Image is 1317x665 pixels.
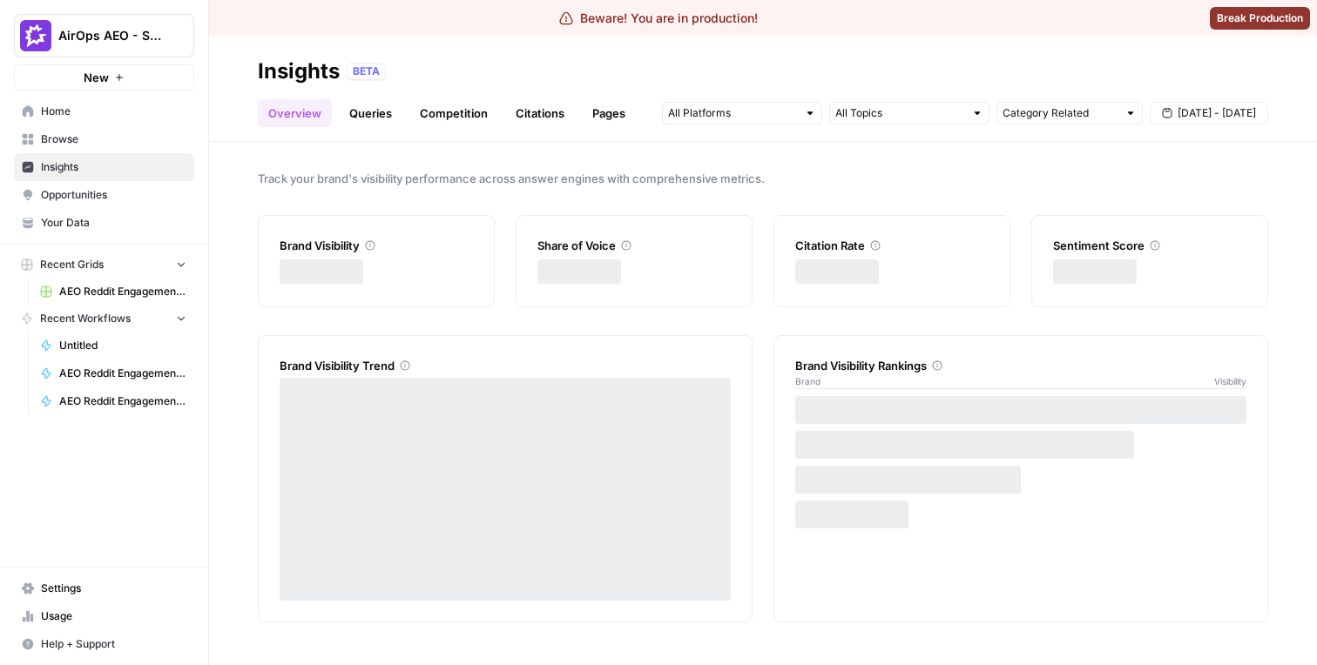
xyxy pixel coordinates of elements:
[1178,105,1256,121] span: [DATE] - [DATE]
[1150,102,1268,124] button: [DATE] - [DATE]
[41,104,186,119] span: Home
[14,153,194,181] a: Insights
[559,10,758,27] div: Beware! You are in production!
[505,99,575,127] a: Citations
[1003,104,1118,122] input: Category Related
[537,237,731,254] div: Share of Voice
[14,97,194,125] a: Home
[258,99,332,127] a: Overview
[14,574,194,602] a: Settings
[58,27,164,44] span: AirOps AEO - Single Brand (Gong)
[32,387,194,415] a: AEO Reddit Engagement - Fork
[41,159,186,175] span: Insights
[14,602,194,630] a: Usage
[59,284,186,299] span: AEO Reddit Engagement (6)
[280,357,731,374] div: Brand Visibility Trend
[40,311,131,326] span: Recent Workflows
[32,359,194,387] a: AEO Reddit Engagement - Fork
[347,63,386,80] div: BETA
[14,125,194,153] a: Browse
[1210,7,1310,30] button: Break Production
[1214,374,1246,388] span: Visibility
[40,257,104,272] span: Recent Grids
[668,104,797,122] input: All Platforms
[20,20,51,51] img: AirOps AEO - Single Brand (Gong) Logo
[84,69,109,86] span: New
[59,366,186,381] span: AEO Reddit Engagement - Fork
[14,181,194,209] a: Opportunities
[835,104,964,122] input: All Topics
[14,306,194,332] button: Recent Workflows
[32,332,194,359] a: Untitled
[1053,237,1246,254] div: Sentiment Score
[582,99,636,127] a: Pages
[59,393,186,409] span: AEO Reddit Engagement - Fork
[41,581,186,596] span: Settings
[795,374,821,388] span: Brand
[14,630,194,658] button: Help + Support
[280,237,473,254] div: Brand Visibility
[14,64,194,91] button: New
[339,99,402,127] a: Queries
[41,131,186,147] span: Browse
[59,338,186,353] span: Untitled
[41,187,186,203] span: Opportunities
[14,252,194,278] button: Recent Grids
[41,636,186,652] span: Help + Support
[32,278,194,306] a: AEO Reddit Engagement (6)
[14,209,194,237] a: Your Data
[258,57,340,85] div: Insights
[41,215,186,231] span: Your Data
[1217,10,1303,26] span: Break Production
[795,357,1246,374] div: Brand Visibility Rankings
[14,14,194,57] button: Workspace: AirOps AEO - Single Brand (Gong)
[258,170,1268,187] span: Track your brand's visibility performance across answer engines with comprehensive metrics.
[41,608,186,624] span: Usage
[795,237,989,254] div: Citation Rate
[409,99,498,127] a: Competition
